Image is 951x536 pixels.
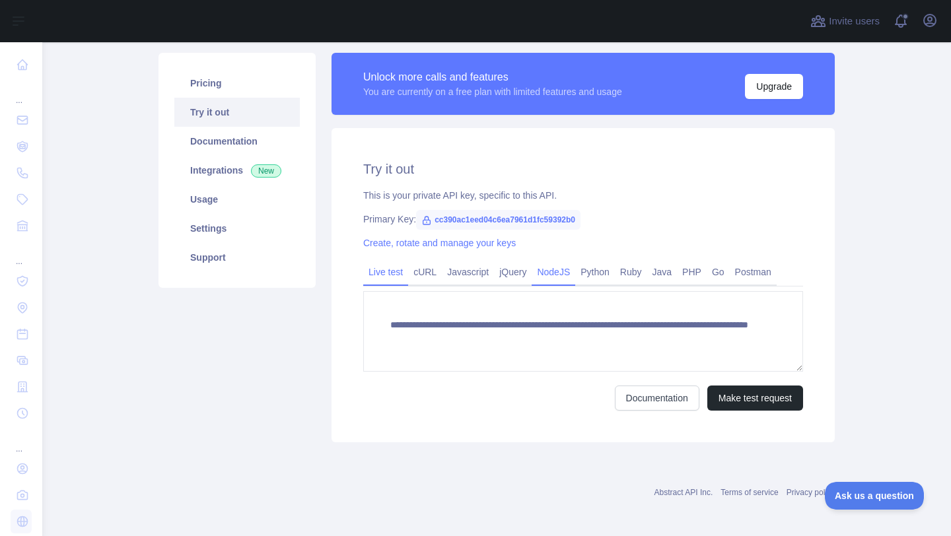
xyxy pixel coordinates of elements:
button: Invite users [808,11,882,32]
a: PHP [677,261,707,283]
a: Java [647,261,678,283]
div: ... [11,428,32,454]
span: cc390ac1eed04c6ea7961d1fc59392b0 [416,210,581,230]
a: Abstract API Inc. [654,488,713,497]
a: Try it out [174,98,300,127]
iframe: Toggle Customer Support [825,482,925,510]
a: Support [174,243,300,272]
a: Javascript [442,261,494,283]
div: Primary Key: [363,213,803,226]
span: New [251,164,281,178]
h2: Try it out [363,160,803,178]
a: Pricing [174,69,300,98]
a: Postman [730,261,777,283]
a: Go [707,261,730,283]
a: Usage [174,185,300,214]
a: Documentation [615,385,699,411]
button: Upgrade [745,74,803,99]
a: NodeJS [532,261,575,283]
div: Unlock more calls and features [363,69,622,85]
button: Make test request [707,385,803,411]
a: Python [575,261,615,283]
a: jQuery [494,261,532,283]
div: ... [11,240,32,267]
a: Settings [174,214,300,243]
a: Live test [363,261,408,283]
a: Privacy policy [787,488,835,497]
span: Invite users [829,14,880,29]
a: Ruby [615,261,647,283]
div: ... [11,79,32,106]
a: Terms of service [721,488,778,497]
a: cURL [408,261,442,283]
a: Documentation [174,127,300,156]
a: Create, rotate and manage your keys [363,238,516,248]
div: This is your private API key, specific to this API. [363,189,803,202]
div: You are currently on a free plan with limited features and usage [363,85,622,98]
a: Integrations New [174,156,300,185]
